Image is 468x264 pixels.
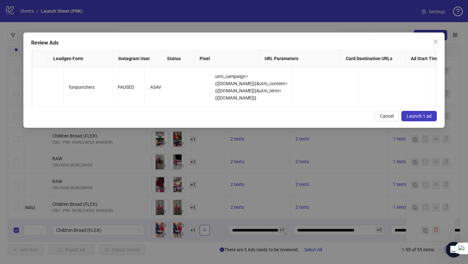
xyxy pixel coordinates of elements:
th: Pixel [194,50,259,68]
button: Launch 1 ad [401,111,437,121]
span: Launch 1 ad [407,113,432,119]
span: close [433,39,438,44]
div: funpunchers [69,84,107,91]
div: Review Ads [31,39,437,47]
th: Instagram User [113,50,162,68]
th: URL Parameters [259,50,341,68]
div: ASAV [150,84,204,91]
th: Card Destination URLs [341,50,406,68]
span: 4 [459,242,464,247]
button: Close [430,36,441,47]
span: Cancel [380,113,394,119]
iframe: Intercom live chat [446,242,461,257]
span: utm_campaign={{[DOMAIN_NAME]}}&utm_content={{[DOMAIN_NAME]}}&utm_term={{[DOMAIN_NAME]}} [215,74,288,100]
button: Cancel [375,111,399,121]
th: Status [162,50,194,68]
span: PAUSED [118,85,134,90]
th: Leadgen Form [48,50,113,68]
